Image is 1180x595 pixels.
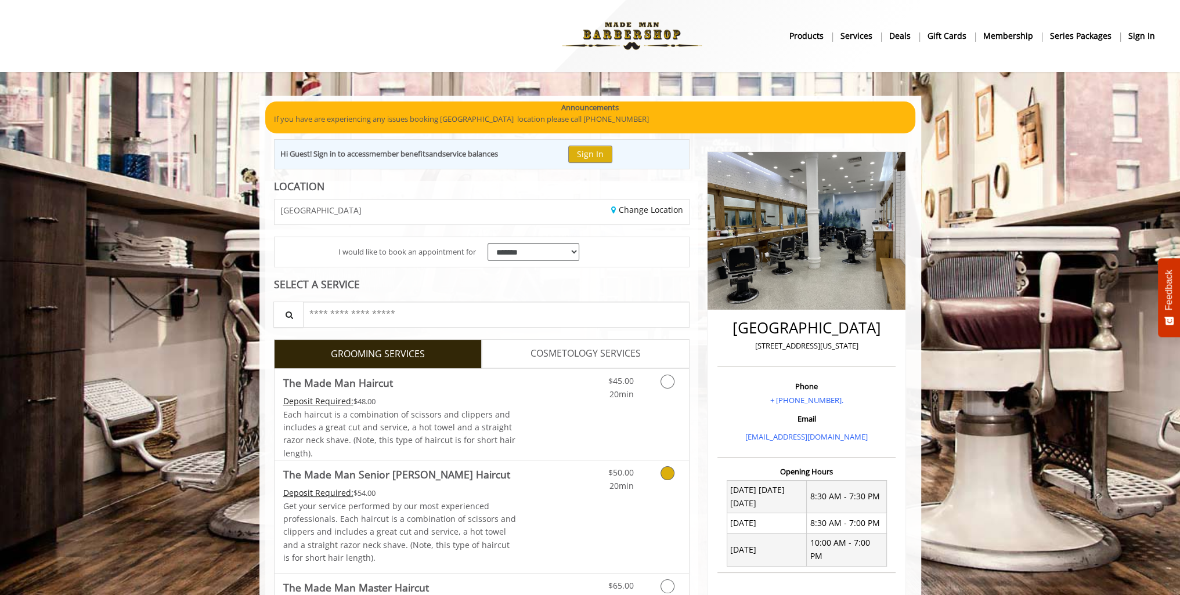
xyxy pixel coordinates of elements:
[608,467,633,478] span: $50.00
[727,533,807,566] td: [DATE]
[561,101,619,114] b: Announcements
[338,246,476,258] span: I would like to book an appointment for
[274,179,324,193] b: LOCATION
[928,30,966,42] b: gift cards
[608,375,633,386] span: $45.00
[609,480,633,491] span: 20min
[274,279,690,290] div: SELECT A SERVICE
[283,409,515,459] span: Each haircut is a combination of scissors and clippers and includes a great cut and service, a ho...
[1158,258,1180,337] button: Feedback - Show survey
[442,148,498,159] b: service balances
[832,27,881,44] a: ServicesServices
[1164,270,1174,310] span: Feedback
[1050,30,1112,42] b: Series packages
[720,382,893,390] h3: Phone
[608,580,633,591] span: $65.00
[331,347,425,362] span: GROOMING SERVICES
[611,204,683,215] a: Change Location
[770,395,843,405] a: + [PHONE_NUMBER].
[609,389,633,400] span: 20min
[717,467,896,476] h3: Opening Hours
[840,30,872,42] b: Services
[283,375,393,391] b: The Made Man Haircut
[283,395,517,408] div: $48.00
[568,146,612,162] button: Sign In
[720,320,893,336] h2: [GEOGRAPHIC_DATA]
[283,500,517,565] p: Get your service performed by our most experienced professionals. Each haircut is a combination o...
[552,4,712,68] img: Made Man Barbershop logo
[727,480,807,513] td: [DATE] [DATE] [DATE]
[1128,30,1155,42] b: sign in
[283,466,510,482] b: The Made Man Senior [PERSON_NAME] Haircut
[280,206,362,215] span: [GEOGRAPHIC_DATA]
[369,148,429,159] b: member benefits
[807,513,887,533] td: 8:30 AM - 7:00 PM
[919,27,975,44] a: Gift cardsgift cards
[889,30,911,42] b: Deals
[283,396,353,407] span: This service needs some Advance to be paid before we block your appointment
[1042,27,1120,44] a: Series packagesSeries packages
[720,415,893,423] h3: Email
[727,513,807,533] td: [DATE]
[983,30,1033,42] b: Membership
[531,346,641,361] span: COSMETOLOGY SERVICES
[745,431,868,442] a: [EMAIL_ADDRESS][DOMAIN_NAME]
[283,487,517,499] div: $54.00
[283,487,353,498] span: This service needs some Advance to be paid before we block your appointment
[273,302,304,328] button: Service Search
[881,27,919,44] a: DealsDeals
[280,148,498,160] div: Hi Guest! Sign in to access and
[807,533,887,566] td: 10:00 AM - 7:00 PM
[789,30,824,42] b: products
[781,27,832,44] a: Productsproducts
[1120,27,1163,44] a: sign insign in
[274,113,907,125] p: If you have are experiencing any issues booking [GEOGRAPHIC_DATA] location please call [PHONE_NUM...
[720,340,893,352] p: [STREET_ADDRESS][US_STATE]
[807,480,887,513] td: 8:30 AM - 7:30 PM
[975,27,1042,44] a: MembershipMembership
